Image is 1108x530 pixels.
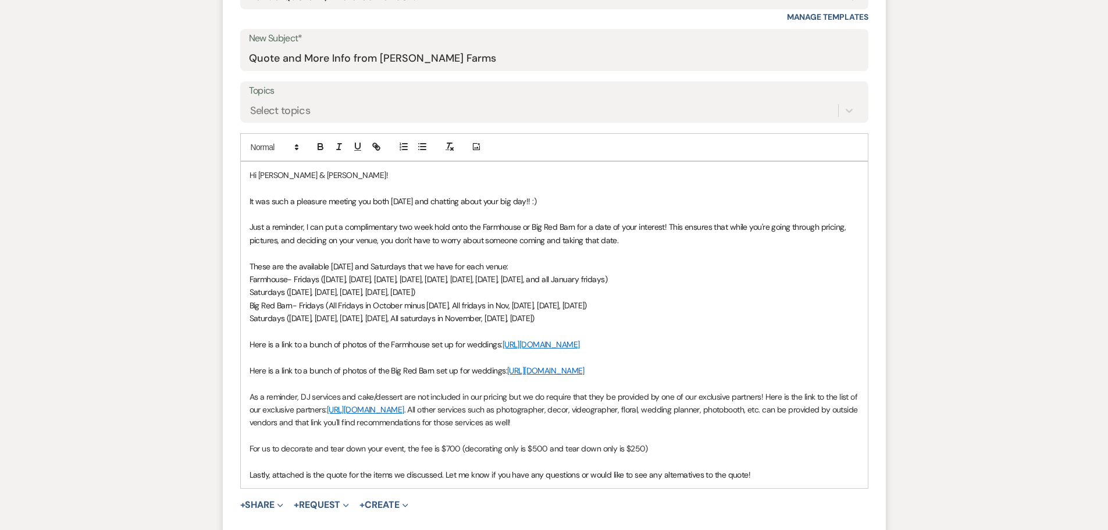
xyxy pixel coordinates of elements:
[249,83,860,99] label: Topics
[503,339,580,350] a: [URL][DOMAIN_NAME]
[250,365,507,376] span: Here is a link to a bunch of photos of the Big Red Barn set up for weddings:
[250,274,608,284] span: Farmhouse- Fridays ([DATE], [DATE], [DATE], [DATE], [DATE], [DATE], [DATE], [DATE], and all Janua...
[250,313,535,323] span: Saturdays ([DATE], [DATE], [DATE], [DATE], All saturdays in November, [DATE], [DATE])
[359,500,365,510] span: +
[250,390,859,429] p: As a reminder, DJ services and cake/dessert are not included in our pricing but we do require tha...
[240,500,245,510] span: +
[250,102,311,118] div: Select topics
[294,500,349,510] button: Request
[240,500,284,510] button: Share
[250,169,859,182] p: Hi [PERSON_NAME] & [PERSON_NAME]!
[250,469,751,480] span: Lastly, attached is the quote for the items we discussed. Let me know if you have any questions o...
[250,196,537,207] span: It was such a pleasure meeting you both [DATE] and chatting about your big day!! :)
[250,287,415,297] span: Saturdays ([DATE], [DATE], [DATE], [DATE], [DATE])
[250,222,848,245] span: Just a reminder, I can put a complimentary two week hold onto the Farmhouse or Big Red Barn for a...
[787,12,868,22] a: Manage Templates
[294,500,299,510] span: +
[249,30,860,47] label: New Subject*
[250,442,859,455] p: For us to decorate and tear down your event, the fee is $700 (decorating only is $500 and tear do...
[250,300,587,311] span: Big Red Barn- Fridays (All Fridays in October minus [DATE], All fridays in Nov, [DATE], [DATE], [...
[250,261,508,272] span: These are the available [DATE] and Saturdays that we have for each venue:
[359,500,408,510] button: Create
[507,365,585,376] a: [URL][DOMAIN_NAME]
[250,339,503,350] span: Here is a link to a bunch of photos of the Farmhouse set up for weddings:
[327,404,404,415] a: [URL][DOMAIN_NAME]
